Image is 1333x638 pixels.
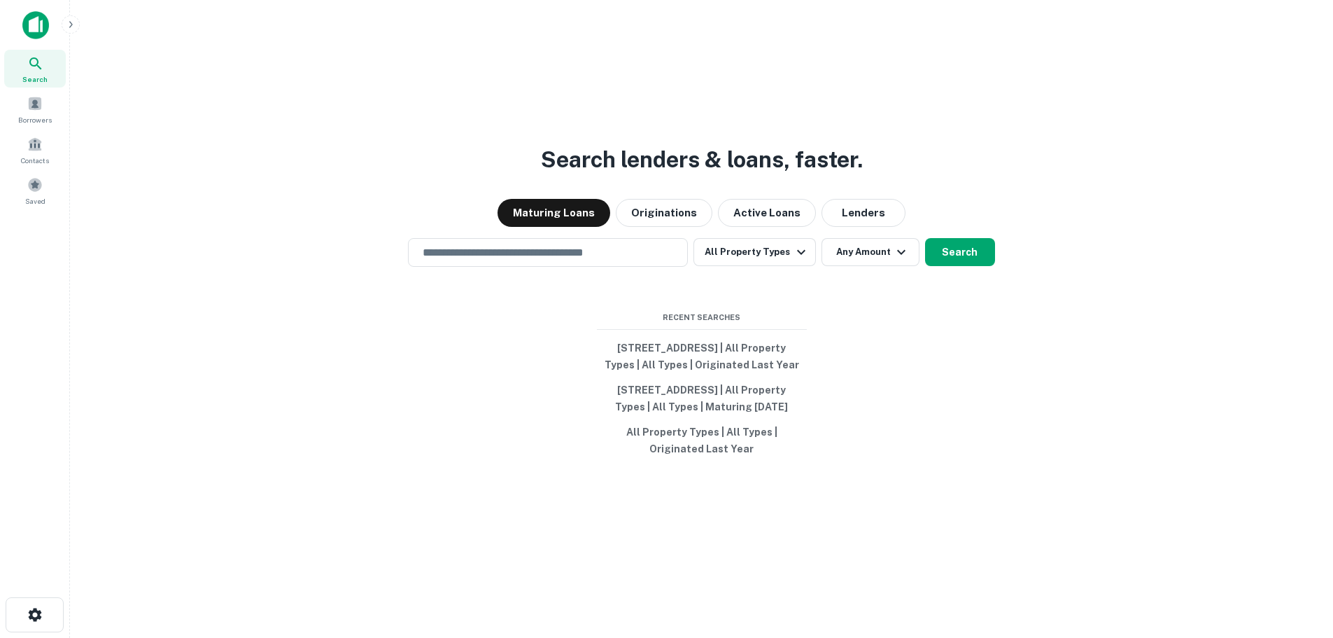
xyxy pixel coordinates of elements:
button: Lenders [821,199,905,227]
button: [STREET_ADDRESS] | All Property Types | All Types | Originated Last Year [597,335,807,377]
iframe: Chat Widget [1263,526,1333,593]
span: Recent Searches [597,312,807,324]
span: Saved [25,195,45,207]
img: capitalize-icon.png [22,11,49,39]
button: Maturing Loans [498,199,610,227]
a: Saved [4,172,66,209]
button: Originations [616,199,712,227]
h3: Search lenders & loans, faster. [541,143,863,176]
button: Active Loans [718,199,816,227]
button: All Property Types | All Types | Originated Last Year [597,419,807,462]
button: All Property Types [693,238,815,266]
a: Contacts [4,131,66,169]
span: Search [22,74,48,85]
span: Contacts [21,155,49,166]
a: Borrowers [4,90,66,128]
button: Search [925,238,995,266]
button: Any Amount [821,238,919,266]
button: [STREET_ADDRESS] | All Property Types | All Types | Maturing [DATE] [597,377,807,419]
a: Search [4,50,66,88]
span: Borrowers [18,114,52,125]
